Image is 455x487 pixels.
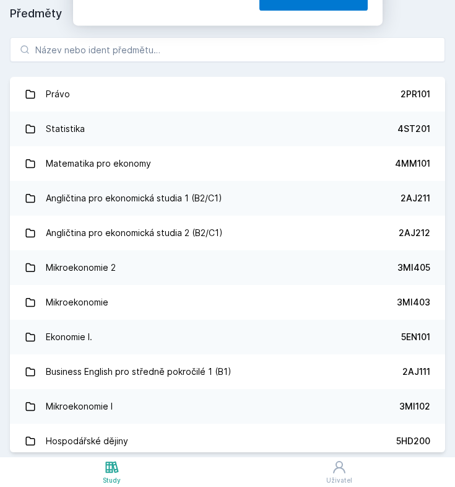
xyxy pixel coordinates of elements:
a: Hospodářské dějiny 5HD200 [10,424,445,458]
a: Angličtina pro ekonomická studia 1 (B2/C1) 2AJ211 [10,181,445,216]
div: Study [103,476,121,485]
a: Matematika pro ekonomy 4MM101 [10,146,445,181]
div: Ekonomie I. [46,325,92,349]
div: Hospodářské dějiny [46,429,128,454]
button: Ne [207,64,252,95]
div: Angličtina pro ekonomická studia 1 (B2/C1) [46,186,222,211]
div: Mikroekonomie 2 [46,255,116,280]
a: Statistika 4ST201 [10,112,445,146]
a: Ekonomie I. 5EN101 [10,320,445,354]
div: 2AJ211 [401,192,430,204]
div: Business English pro středně pokročilé 1 (B1) [46,359,232,384]
a: Mikroekonomie 2 3MI405 [10,250,445,285]
div: [PERSON_NAME] dostávat tipy ohledně studia, nových testů, hodnocení učitelů a předmětů? [137,15,368,43]
div: 2AJ212 [399,227,430,239]
a: Mikroekonomie 3MI403 [10,285,445,320]
div: 4ST201 [397,123,430,135]
div: Angličtina pro ekonomická studia 2 (B2/C1) [46,221,223,245]
div: 3MI403 [397,296,430,309]
img: notification icon [88,15,137,64]
div: 2AJ111 [402,366,430,378]
div: Statistika [46,116,85,141]
div: Mikroekonomie [46,290,108,315]
div: 3MI405 [397,261,430,274]
div: Mikroekonomie I [46,394,113,419]
div: Matematika pro ekonomy [46,151,151,176]
div: 3MI102 [399,400,430,413]
div: Uživatel [326,476,352,485]
a: Uživatel [223,457,455,487]
a: Mikroekonomie I 3MI102 [10,389,445,424]
div: 5HD200 [396,435,430,447]
a: Angličtina pro ekonomická studia 2 (B2/C1) 2AJ212 [10,216,445,250]
button: Jasně, jsem pro [259,64,368,95]
div: 4MM101 [395,157,430,170]
a: Business English pro středně pokročilé 1 (B1) 2AJ111 [10,354,445,389]
div: 5EN101 [401,331,430,343]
